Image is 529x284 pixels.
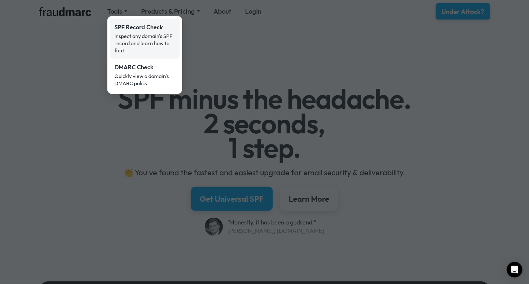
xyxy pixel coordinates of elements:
[507,262,522,277] div: Open Intercom Messenger
[110,59,180,91] a: DMARC CheckQuickly view a domain's DMARC policy
[110,19,180,59] a: SPF Record CheckInspect any domain's SPF record and learn how to fix it
[107,16,182,94] nav: Tools
[114,23,175,32] div: SPF Record Check
[114,33,175,54] div: Inspect any domain's SPF record and learn how to fix it
[114,73,175,87] div: Quickly view a domain's DMARC policy
[114,63,175,72] div: DMARC Check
